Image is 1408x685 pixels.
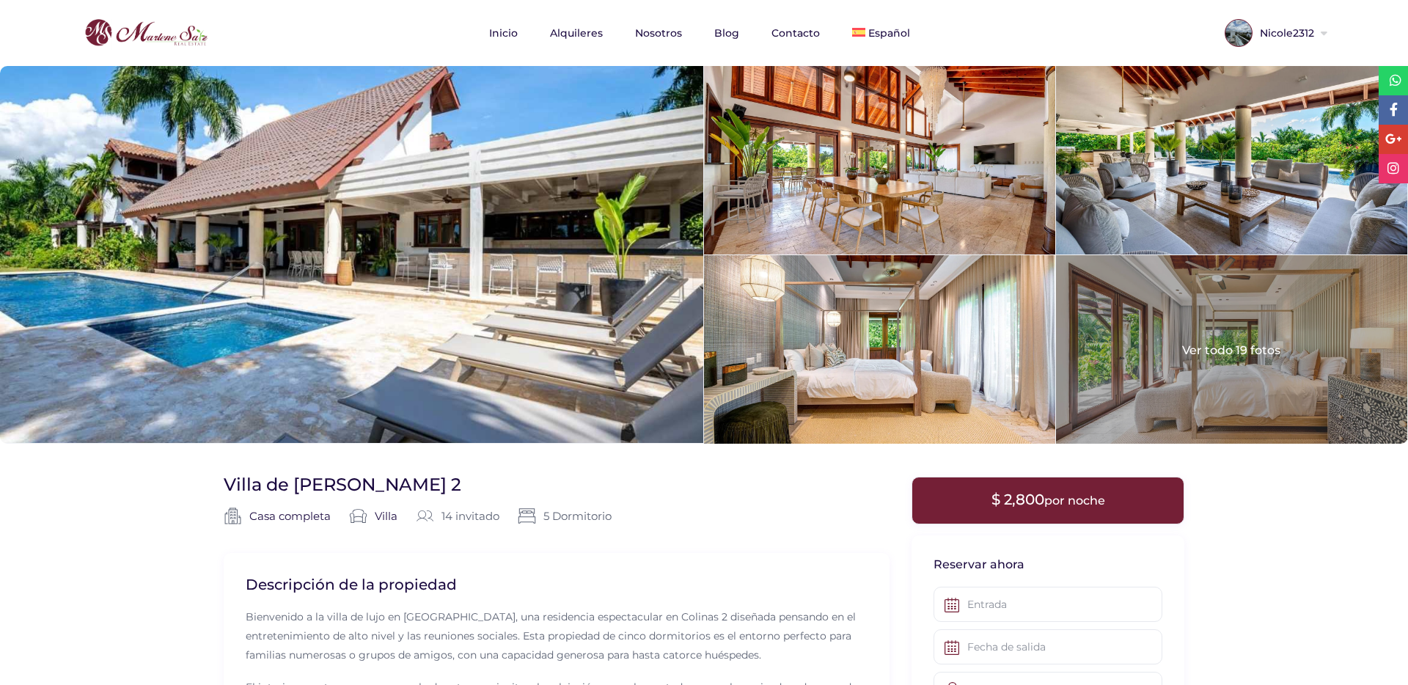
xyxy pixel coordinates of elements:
[246,605,868,664] p: Bienvenido a la villa de lujo en [GEOGRAPHIC_DATA], una residencia espectacular en Colinas 2 dise...
[934,557,1162,573] h3: Reservar ahora
[912,477,1184,524] div: $ 2,800
[934,587,1162,622] input: Entrada
[934,629,1162,664] input: Fecha de salida
[518,507,612,525] span: 5 Dormitorio
[246,575,868,594] h2: Descripción de la propiedad
[224,473,461,496] h1: Villa de [PERSON_NAME] 2
[249,508,331,524] a: Casa completa
[416,507,499,525] div: 14 invitado
[1253,28,1318,38] span: Nicole2312
[868,26,910,40] span: Español
[375,508,397,524] a: Villa
[1044,494,1105,508] span: por noche
[81,15,211,51] img: logo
